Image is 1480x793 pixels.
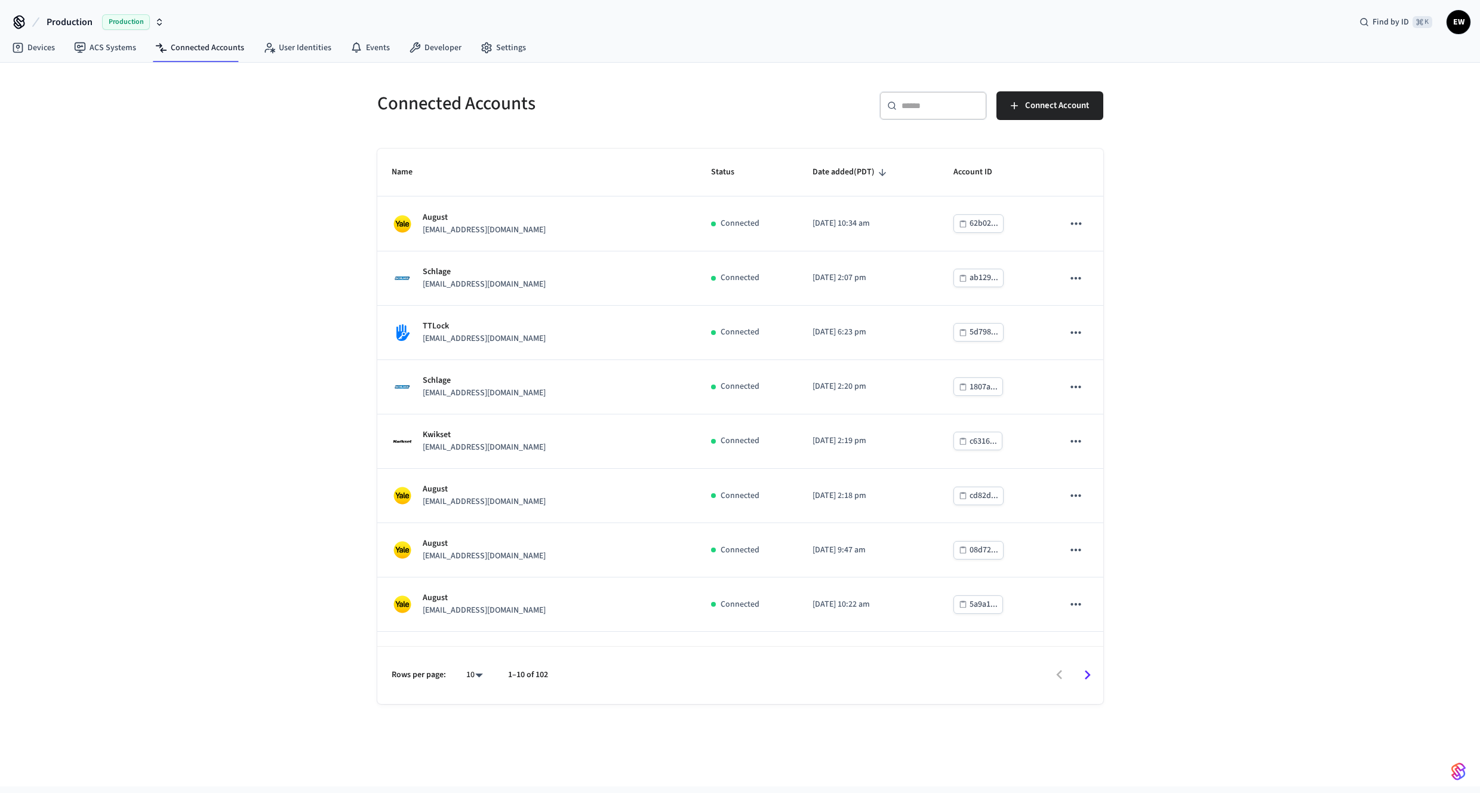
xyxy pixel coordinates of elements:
[423,550,546,563] p: [EMAIL_ADDRESS][DOMAIN_NAME]
[423,604,546,617] p: [EMAIL_ADDRESS][DOMAIN_NAME]
[813,272,925,284] p: [DATE] 2:07 pm
[1448,11,1469,33] span: EW
[423,483,546,496] p: August
[254,37,341,59] a: User Identities
[721,435,759,447] p: Connected
[953,163,1008,182] span: Account ID
[970,488,998,503] div: cd82d...
[721,326,759,339] p: Connected
[970,380,998,395] div: 1807a...
[953,595,1003,614] button: 5a9a1...
[102,14,150,30] span: Production
[721,217,759,230] p: Connected
[392,268,413,289] img: Schlage Logo, Square
[1373,16,1409,28] span: Find by ID
[813,490,925,502] p: [DATE] 2:18 pm
[471,37,536,59] a: Settings
[423,496,546,508] p: [EMAIL_ADDRESS][DOMAIN_NAME]
[423,224,546,236] p: [EMAIL_ADDRESS][DOMAIN_NAME]
[392,539,413,561] img: Yale Logo, Square
[460,666,489,684] div: 10
[1447,10,1470,34] button: EW
[813,380,925,393] p: [DATE] 2:20 pm
[970,325,998,340] div: 5d798...
[953,487,1004,505] button: cd82d...
[970,434,997,449] div: c6316...
[392,594,413,615] img: Yale Logo, Square
[392,485,413,506] img: Yale Logo, Square
[970,597,998,612] div: 5a9a1...
[1073,661,1101,689] button: Go to next page
[423,537,546,550] p: August
[813,163,890,182] span: Date added(PDT)
[341,37,399,59] a: Events
[996,91,1103,120] button: Connect Account
[399,37,471,59] a: Developer
[813,598,925,611] p: [DATE] 10:22 am
[377,91,733,116] h5: Connected Accounts
[721,380,759,393] p: Connected
[813,217,925,230] p: [DATE] 10:34 am
[392,322,413,343] img: TTLock Logo, Square
[1025,98,1089,113] span: Connect Account
[711,163,750,182] span: Status
[813,326,925,339] p: [DATE] 6:23 pm
[423,429,546,441] p: Kwikset
[953,214,1004,233] button: 62b02...
[970,543,998,558] div: 08d72...
[423,374,546,387] p: Schlage
[423,441,546,454] p: [EMAIL_ADDRESS][DOMAIN_NAME]
[813,435,925,447] p: [DATE] 2:19 pm
[1350,11,1442,33] div: Find by ID⌘ K
[508,669,548,681] p: 1–10 of 102
[423,278,546,291] p: [EMAIL_ADDRESS][DOMAIN_NAME]
[953,432,1002,450] button: c6316...
[423,387,546,399] p: [EMAIL_ADDRESS][DOMAIN_NAME]
[721,598,759,611] p: Connected
[47,15,93,29] span: Production
[970,216,998,231] div: 62b02...
[392,213,413,235] img: Yale Logo, Square
[423,320,546,333] p: TTLock
[392,376,413,398] img: Schlage Logo, Square
[1451,762,1466,781] img: SeamLogoGradient.69752ec5.svg
[64,37,146,59] a: ACS Systems
[423,266,546,278] p: Schlage
[423,333,546,345] p: [EMAIL_ADDRESS][DOMAIN_NAME]
[813,544,925,557] p: [DATE] 9:47 am
[146,37,254,59] a: Connected Accounts
[423,592,546,604] p: August
[953,323,1004,342] button: 5d798...
[721,272,759,284] p: Connected
[721,490,759,502] p: Connected
[423,211,546,224] p: August
[2,37,64,59] a: Devices
[953,541,1004,560] button: 08d72...
[953,377,1003,396] button: 1807a...
[1413,16,1432,28] span: ⌘ K
[392,669,446,681] p: Rows per page:
[392,431,413,452] img: Kwikset Logo, Square
[953,269,1004,287] button: ab129...
[377,149,1103,741] table: sticky table
[721,544,759,557] p: Connected
[392,163,428,182] span: Name
[970,271,998,285] div: ab129...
